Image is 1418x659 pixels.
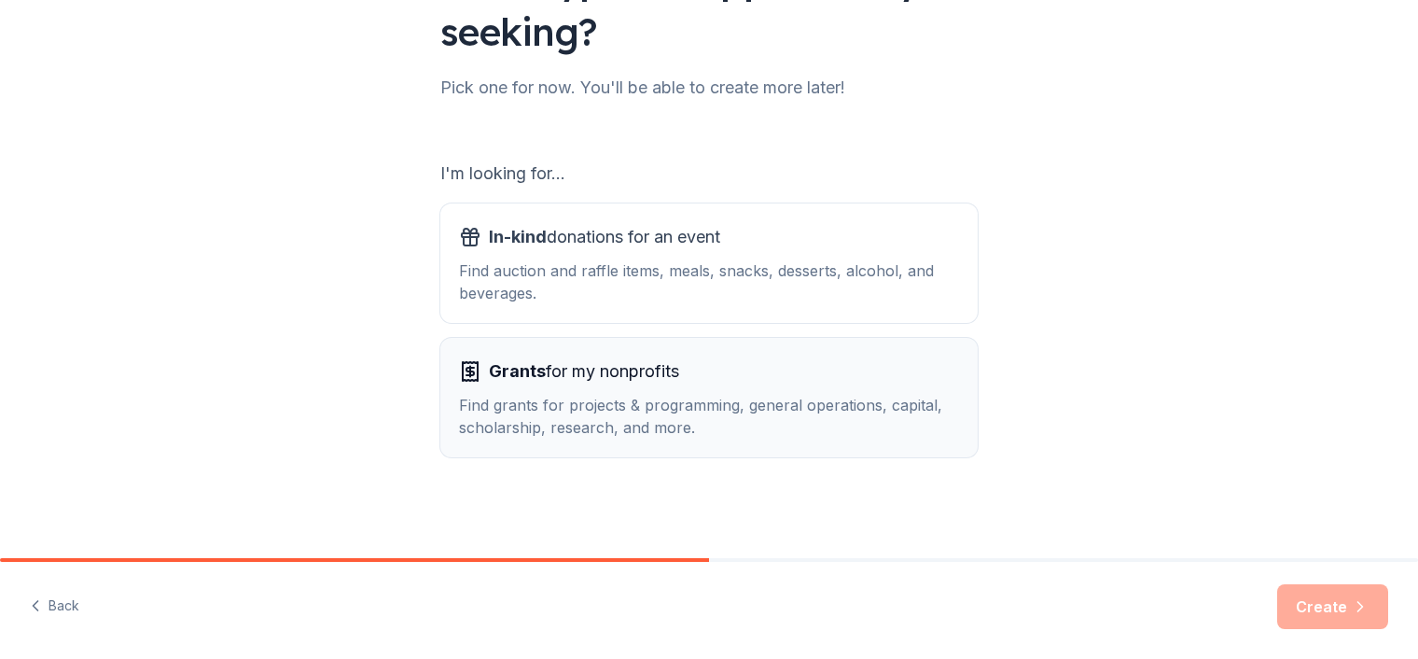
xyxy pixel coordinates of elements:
div: Find auction and raffle items, meals, snacks, desserts, alcohol, and beverages. [459,259,959,304]
span: donations for an event [489,222,720,252]
button: Grantsfor my nonprofitsFind grants for projects & programming, general operations, capital, schol... [440,338,978,457]
div: I'm looking for... [440,159,978,189]
div: Find grants for projects & programming, general operations, capital, scholarship, research, and m... [459,394,959,439]
button: Back [30,587,79,626]
span: In-kind [489,227,547,246]
div: Pick one for now. You'll be able to create more later! [440,73,978,103]
span: for my nonprofits [489,357,679,386]
span: Grants [489,361,546,381]
button: In-kinddonations for an eventFind auction and raffle items, meals, snacks, desserts, alcohol, and... [440,203,978,323]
